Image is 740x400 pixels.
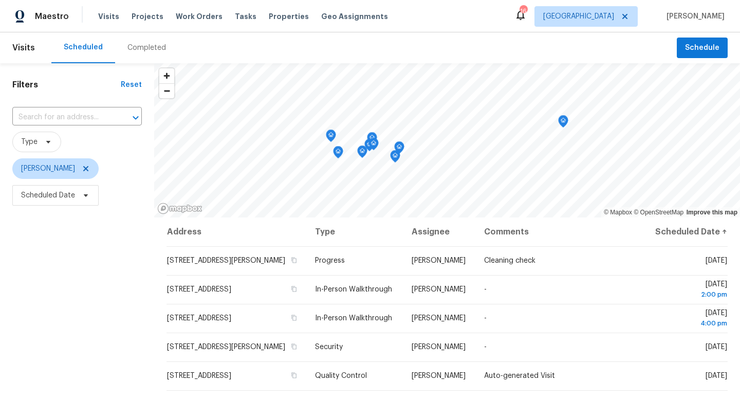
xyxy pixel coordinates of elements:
span: [PERSON_NAME] [412,257,466,264]
span: [STREET_ADDRESS][PERSON_NAME] [167,343,285,351]
span: Security [315,343,343,351]
span: [PERSON_NAME] [412,343,466,351]
span: Zoom out [159,84,174,98]
span: [STREET_ADDRESS] [167,286,231,293]
span: [STREET_ADDRESS] [167,372,231,379]
span: Cleaning check [484,257,535,264]
button: Schedule [677,38,728,59]
span: Type [21,137,38,147]
div: Map marker [333,146,343,162]
span: Progress [315,257,345,264]
th: Scheduled Date ↑ [644,217,728,246]
span: [STREET_ADDRESS][PERSON_NAME] [167,257,285,264]
th: Assignee [403,217,476,246]
a: Improve this map [687,209,737,216]
span: Projects [132,11,163,22]
input: Search for an address... [12,110,113,125]
button: Copy Address [289,342,299,351]
button: Zoom in [159,68,174,83]
span: [DATE] [706,257,727,264]
span: [STREET_ADDRESS] [167,315,231,322]
th: Address [166,217,307,246]
span: Visits [12,37,35,59]
a: Mapbox [604,209,632,216]
div: Map marker [394,141,404,157]
span: [PERSON_NAME] [412,315,466,322]
div: Map marker [390,150,400,166]
div: Scheduled [64,42,103,52]
span: [PERSON_NAME] [21,163,75,174]
span: [DATE] [653,310,727,329]
button: Copy Address [289,284,299,294]
span: [DATE] [706,372,727,379]
span: Properties [269,11,309,22]
span: Visits [98,11,119,22]
span: - [484,343,487,351]
span: In-Person Walkthrough [315,315,392,322]
canvas: Map [154,63,740,217]
span: In-Person Walkthrough [315,286,392,293]
span: Tasks [235,13,256,20]
button: Copy Address [289,256,299,265]
div: 4:00 pm [653,318,727,329]
a: OpenStreetMap [634,209,683,216]
span: - [484,286,487,293]
h1: Filters [12,80,121,90]
span: Geo Assignments [321,11,388,22]
a: Mapbox homepage [157,203,202,214]
div: 2:00 pm [653,289,727,300]
div: Completed [127,43,166,53]
div: Map marker [367,132,377,148]
span: [PERSON_NAME] [662,11,725,22]
div: Map marker [558,115,568,131]
button: Copy Address [289,371,299,380]
div: 16 [520,6,527,16]
span: - [484,315,487,322]
div: Map marker [326,130,336,146]
span: Schedule [685,42,719,54]
div: Map marker [357,146,367,161]
div: Map marker [368,138,379,154]
span: Auto-generated Visit [484,372,555,379]
span: [DATE] [653,281,727,300]
button: Copy Address [289,313,299,322]
div: Reset [121,80,142,90]
span: [PERSON_NAME] [412,286,466,293]
span: Scheduled Date [21,190,75,201]
span: [DATE] [706,343,727,351]
th: Comments [476,217,644,246]
span: [GEOGRAPHIC_DATA] [543,11,614,22]
span: Work Orders [176,11,223,22]
button: Open [128,111,143,125]
span: Quality Control [315,372,367,379]
button: Zoom out [159,83,174,98]
div: Map marker [364,139,375,155]
span: [PERSON_NAME] [412,372,466,379]
span: Maestro [35,11,69,22]
th: Type [307,217,403,246]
